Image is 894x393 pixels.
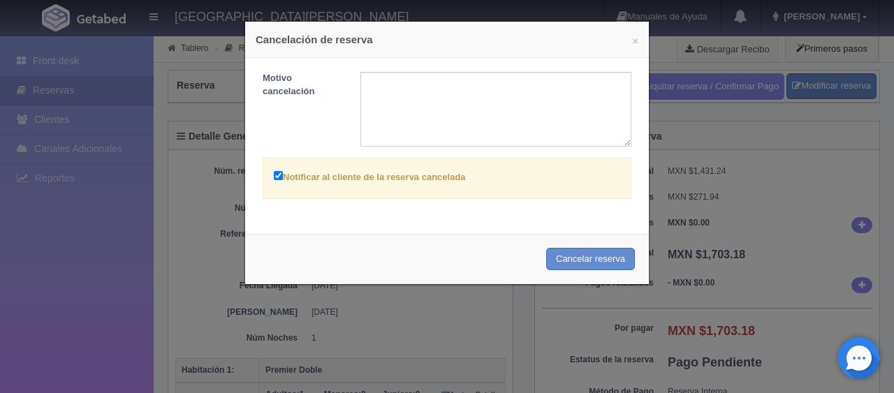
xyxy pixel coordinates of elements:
[256,32,638,47] h4: Cancelación de reserva
[546,248,635,271] button: Cancelar reserva
[632,36,638,46] button: ×
[274,168,466,184] label: Notificar al cliente de la reserva cancelada
[274,171,283,180] input: Notificar al cliente de la reserva cancelada
[252,72,350,98] label: Motivo cancelación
